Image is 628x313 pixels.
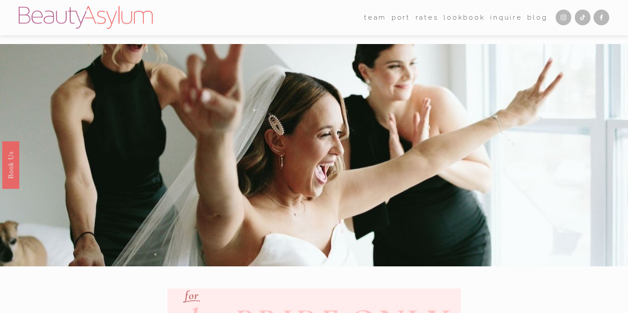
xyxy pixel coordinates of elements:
a: Facebook [594,10,609,25]
em: for [185,288,199,303]
a: Inquire [490,11,522,24]
img: Beauty Asylum | Bridal Hair &amp; Makeup Charlotte &amp; Atlanta [19,6,153,29]
a: folder dropdown [364,11,386,24]
a: port [392,11,410,24]
a: Rates [416,11,439,24]
a: TikTok [575,10,590,25]
span: team [364,12,386,24]
a: Blog [527,11,547,24]
a: Book Us [2,141,19,189]
a: Instagram [556,10,571,25]
a: Lookbook [444,11,485,24]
